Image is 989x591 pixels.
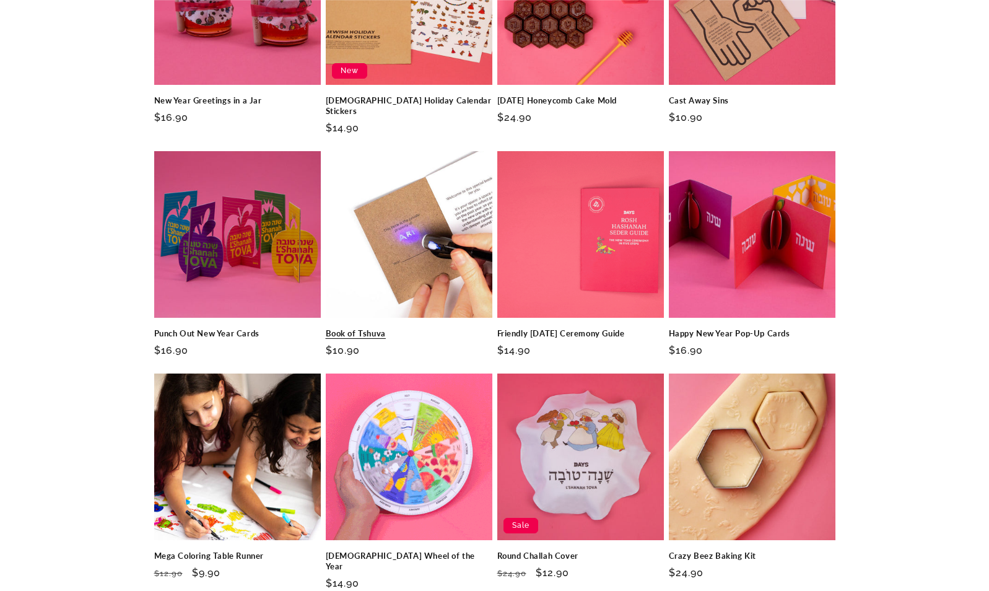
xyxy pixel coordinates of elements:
[669,328,835,339] a: Happy New Year Pop-Up Cards
[669,551,835,561] a: Crazy Beez Baking Kit
[497,328,664,339] a: Friendly [DATE] Ceremony Guide
[154,95,321,106] a: New Year Greetings in a Jar
[497,95,664,106] a: [DATE] Honeycomb Cake Mold
[154,328,321,339] a: Punch Out New Year Cards
[326,551,492,572] a: [DEMOGRAPHIC_DATA] Wheel of the Year
[154,551,321,561] a: Mega Coloring Table Runner
[326,328,492,339] a: Book of Tshuva
[326,95,492,116] a: [DEMOGRAPHIC_DATA] Holiday Calendar Stickers
[669,95,835,106] a: Cast Away Sins
[497,551,664,561] a: Round Challah Cover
